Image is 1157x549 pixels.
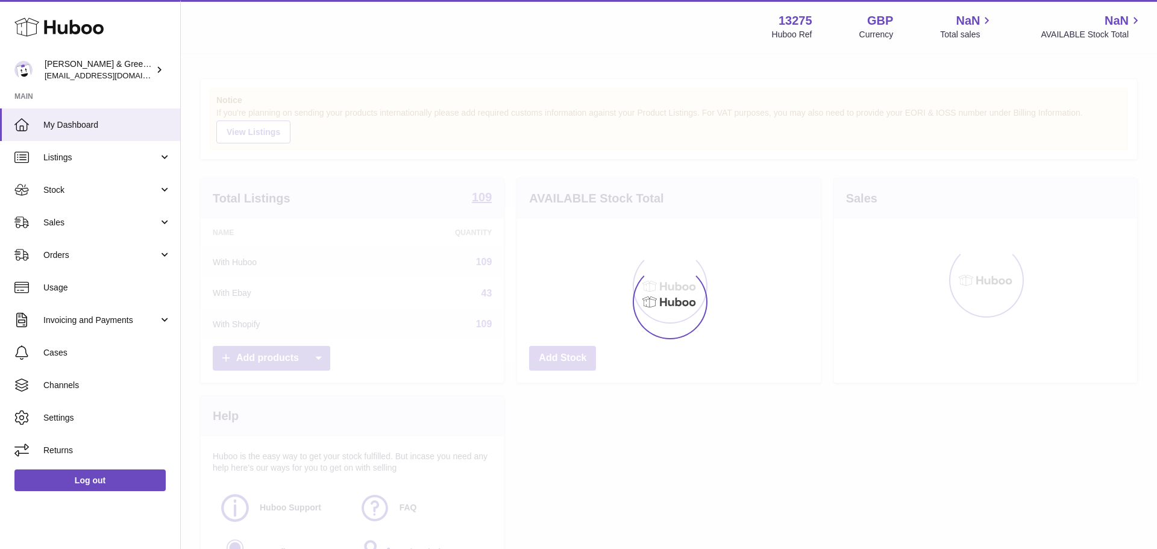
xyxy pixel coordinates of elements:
[14,469,166,491] a: Log out
[772,29,812,40] div: Huboo Ref
[867,13,893,29] strong: GBP
[43,412,171,424] span: Settings
[940,13,994,40] a: NaN Total sales
[43,282,171,293] span: Usage
[956,13,980,29] span: NaN
[1041,13,1143,40] a: NaN AVAILABLE Stock Total
[43,119,171,131] span: My Dashboard
[45,58,153,81] div: [PERSON_NAME] & Green Ltd
[43,152,158,163] span: Listings
[859,29,894,40] div: Currency
[940,29,994,40] span: Total sales
[779,13,812,29] strong: 13275
[14,61,33,79] img: internalAdmin-13275@internal.huboo.com
[1105,13,1129,29] span: NaN
[45,71,177,80] span: [EMAIL_ADDRESS][DOMAIN_NAME]
[43,249,158,261] span: Orders
[43,184,158,196] span: Stock
[1041,29,1143,40] span: AVAILABLE Stock Total
[43,347,171,359] span: Cases
[43,315,158,326] span: Invoicing and Payments
[43,217,158,228] span: Sales
[43,380,171,391] span: Channels
[43,445,171,456] span: Returns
